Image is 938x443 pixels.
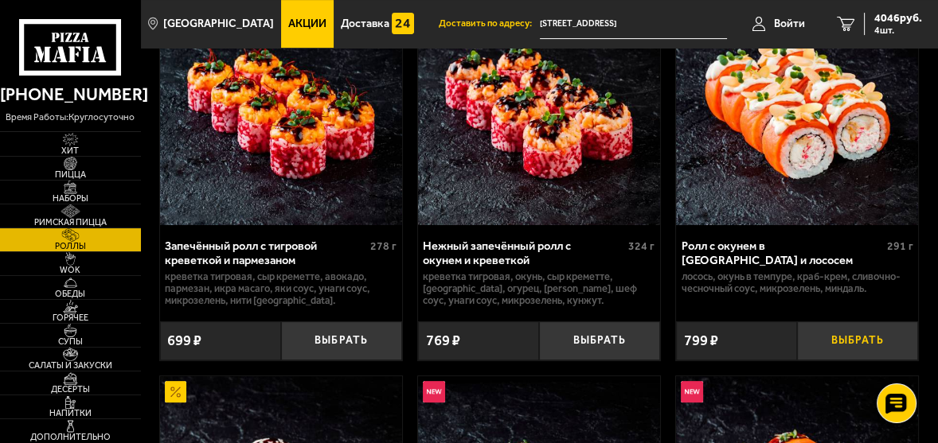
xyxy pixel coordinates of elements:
[539,321,660,360] button: Выбрать
[874,13,922,24] span: 4046 руб.
[681,381,703,403] img: Новинка
[167,333,201,348] span: 699 ₽
[540,10,728,39] input: Ваш адрес доставки
[165,239,366,267] div: Запечённый ролл с тигровой креветкой и пармезаном
[682,239,883,267] div: Ролл с окунем в [GEOGRAPHIC_DATA] и лососем
[165,271,397,306] p: креветка тигровая, Сыр креметте, авокадо, пармезан, икра масаго, яки соус, унаги соус, микрозелен...
[423,271,655,306] p: креветка тигровая, окунь, Сыр креметте, [GEOGRAPHIC_DATA], огурец, [PERSON_NAME], шеф соус, унаги...
[684,333,718,348] span: 799 ₽
[423,381,445,403] img: Новинка
[774,18,805,29] span: Войти
[288,18,326,29] span: Акции
[874,25,922,35] span: 4 шт.
[797,321,918,360] button: Выбрать
[887,239,913,253] span: 291 г
[628,239,655,253] span: 324 г
[423,239,624,267] div: Нежный запечённый ролл с окунем и креветкой
[163,18,274,29] span: [GEOGRAPHIC_DATA]
[370,239,397,253] span: 278 г
[426,333,460,348] span: 769 ₽
[392,13,414,35] img: 15daf4d41897b9f0e9f617042186c801.svg
[341,18,389,29] span: Доставка
[165,381,187,403] img: Акционный
[682,271,913,294] p: лосось, окунь в темпуре, краб-крем, сливочно-чесночный соус, микрозелень, миндаль.
[540,10,728,39] span: улица Чапаева, 2
[439,19,540,29] span: Доставить по адресу:
[281,321,402,360] button: Выбрать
